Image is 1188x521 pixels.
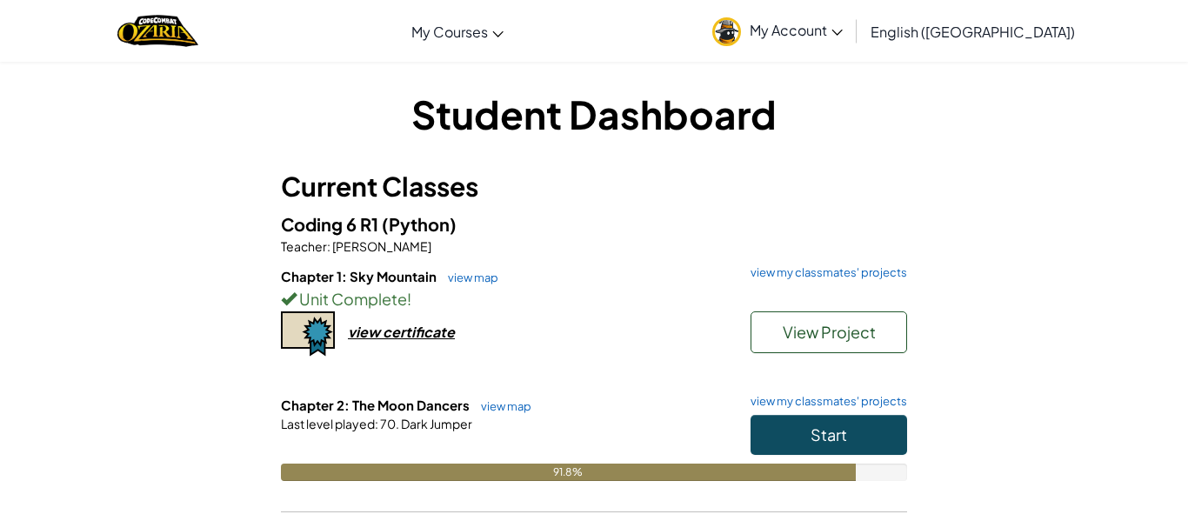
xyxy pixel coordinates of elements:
[378,416,399,431] span: 70.
[281,311,335,357] img: certificate-icon.png
[750,21,843,39] span: My Account
[281,213,382,235] span: Coding 6 R1
[871,23,1075,41] span: English ([GEOGRAPHIC_DATA])
[281,167,907,206] h3: Current Classes
[281,87,907,141] h1: Student Dashboard
[117,13,198,49] a: Ozaria by CodeCombat logo
[375,416,378,431] span: :
[751,415,907,455] button: Start
[411,23,488,41] span: My Courses
[742,396,907,407] a: view my classmates' projects
[281,397,472,413] span: Chapter 2: The Moon Dancers
[742,267,907,278] a: view my classmates' projects
[862,8,1084,55] a: English ([GEOGRAPHIC_DATA])
[330,238,431,254] span: [PERSON_NAME]
[751,311,907,353] button: View Project
[811,424,847,444] span: Start
[281,416,375,431] span: Last level played
[297,289,407,309] span: Unit Complete
[281,464,856,481] div: 91.8%
[382,213,457,235] span: (Python)
[281,238,327,254] span: Teacher
[281,323,455,341] a: view certificate
[783,322,876,342] span: View Project
[281,268,439,284] span: Chapter 1: Sky Mountain
[407,289,411,309] span: !
[712,17,741,46] img: avatar
[439,271,498,284] a: view map
[327,238,330,254] span: :
[403,8,512,55] a: My Courses
[117,13,198,49] img: Home
[399,416,472,431] span: Dark Jumper
[704,3,851,58] a: My Account
[472,399,531,413] a: view map
[348,323,455,341] div: view certificate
